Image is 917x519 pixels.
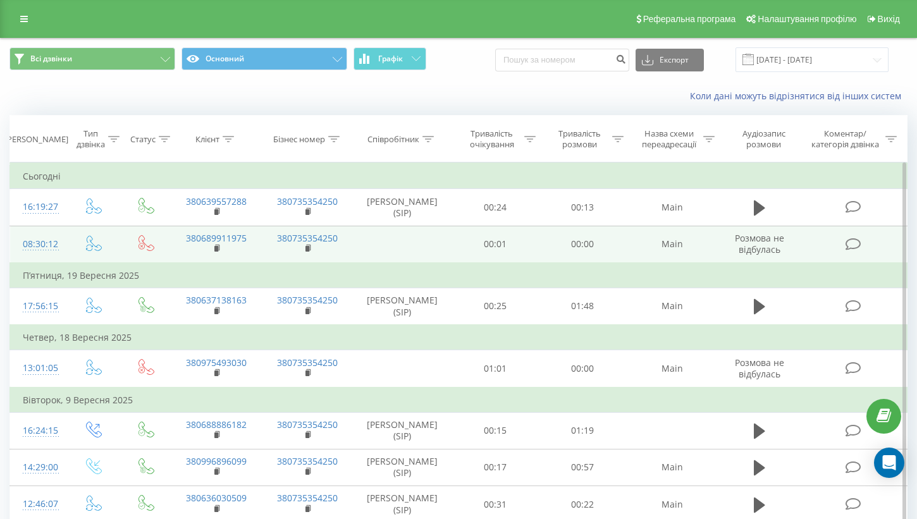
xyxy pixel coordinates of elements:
td: 00:17 [452,449,539,485]
a: 380689911975 [186,232,247,244]
div: Аудіозапис розмови [729,128,799,150]
td: 00:13 [539,189,627,226]
div: Тривалість очікування [463,128,522,150]
td: 00:57 [539,449,627,485]
td: 01:48 [539,288,627,325]
td: 00:01 [452,226,539,263]
div: Співробітник [367,134,419,145]
div: Тип дзвінка [77,128,105,150]
td: 00:00 [539,226,627,263]
td: [PERSON_NAME] (SIP) [354,189,452,226]
span: Всі дзвінки [30,54,72,64]
div: 12:46:07 [23,492,53,516]
span: Розмова не відбулась [735,232,784,255]
span: Реферальна програма [643,14,736,24]
td: П’ятниця, 19 Вересня 2025 [10,263,908,288]
a: 380975493030 [186,357,247,369]
a: 380735354250 [277,232,338,244]
a: 380735354250 [277,492,338,504]
input: Пошук за номером [495,49,629,71]
button: Основний [182,47,347,70]
div: Тривалість розмови [550,128,609,150]
div: [PERSON_NAME] [4,134,68,145]
a: 380637138163 [186,294,247,306]
td: Main [627,449,718,485]
div: 08:30:12 [23,232,53,257]
div: 17:56:15 [23,294,53,319]
div: 16:24:15 [23,418,53,443]
td: 00:24 [452,189,539,226]
a: 380636030509 [186,492,247,504]
a: 380639557288 [186,195,247,207]
div: Статус [130,134,156,145]
div: Назва схеми переадресації [638,128,700,150]
td: 01:19 [539,412,627,449]
td: Сьогодні [10,164,908,189]
span: Розмова не відбулась [735,357,784,380]
div: 16:19:27 [23,195,53,219]
div: Бізнес номер [273,134,325,145]
td: Main [627,288,718,325]
a: 380735354250 [277,294,338,306]
td: [PERSON_NAME] (SIP) [354,412,452,449]
td: Main [627,350,718,388]
td: 00:00 [539,350,627,388]
a: 380735354250 [277,195,338,207]
a: 380735354250 [277,357,338,369]
button: Всі дзвінки [9,47,175,70]
button: Графік [354,47,426,70]
td: [PERSON_NAME] (SIP) [354,288,452,325]
button: Експорт [636,49,704,71]
a: 380688886182 [186,418,247,430]
div: 14:29:00 [23,455,53,480]
td: 00:15 [452,412,539,449]
div: Клієнт [195,134,219,145]
a: Коли дані можуть відрізнятися вiд інших систем [690,90,908,102]
td: 01:01 [452,350,539,388]
span: Вихід [878,14,900,24]
span: Налаштування профілю [758,14,856,24]
div: Коментар/категорія дзвінка [808,128,882,150]
td: Main [627,226,718,263]
a: 380735354250 [277,455,338,467]
td: Вівторок, 9 Вересня 2025 [10,388,908,413]
a: 380996896099 [186,455,247,467]
a: 380735354250 [277,418,338,430]
td: [PERSON_NAME] (SIP) [354,449,452,485]
span: Графік [378,54,403,63]
div: 13:01:05 [23,356,53,381]
td: 00:25 [452,288,539,325]
td: Main [627,189,718,226]
div: Open Intercom Messenger [874,448,904,478]
td: Четвер, 18 Вересня 2025 [10,325,908,350]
